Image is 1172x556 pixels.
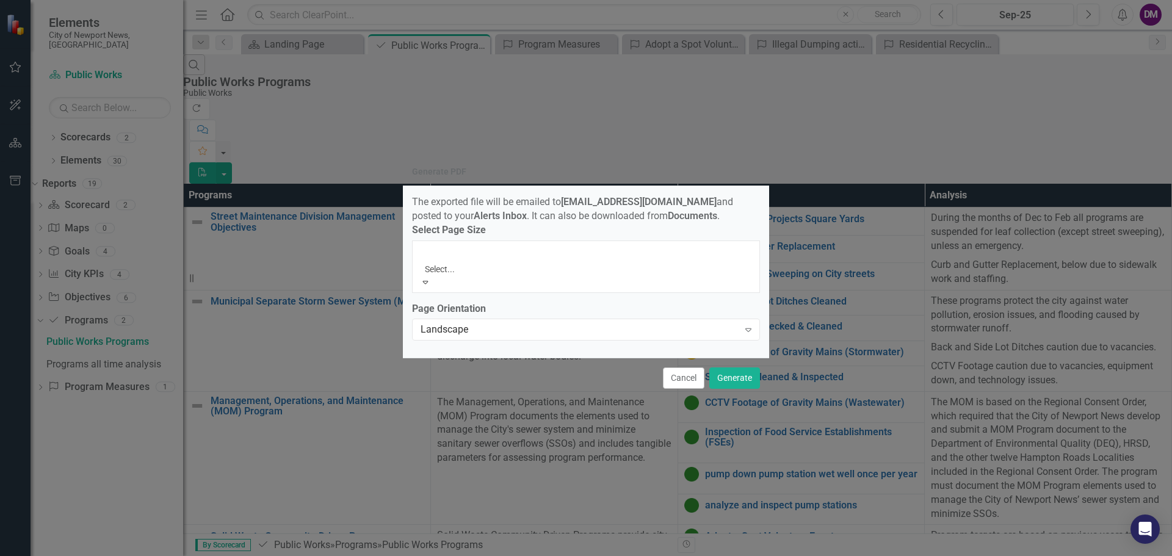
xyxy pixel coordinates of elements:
div: Landscape [421,323,739,337]
span: The exported file will be emailed to and posted to your . It can also be downloaded from . [412,196,733,222]
div: Open Intercom Messenger [1130,514,1160,544]
div: Generate PDF [412,167,466,176]
div: Select... [425,263,601,275]
strong: [EMAIL_ADDRESS][DOMAIN_NAME] [561,196,717,208]
label: Page Orientation [412,302,760,316]
label: Select Page Size [412,223,760,237]
strong: Alerts Inbox [474,210,527,222]
button: Generate [709,367,760,389]
strong: Documents [668,210,717,222]
button: Cancel [663,367,704,389]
